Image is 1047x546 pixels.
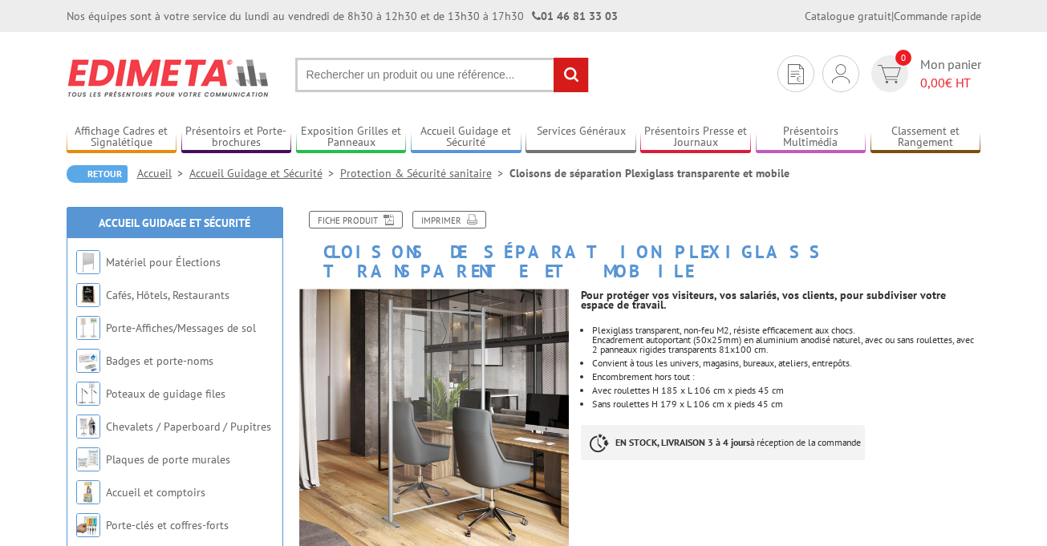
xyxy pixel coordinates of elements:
[592,399,980,409] li: Sans roulettes H 179 x L 106 cm x pieds 45 cm
[920,55,981,92] span: Mon panier
[805,8,981,24] div: |
[581,290,980,309] p: Pour protéger vos visiteurs, vos salariés, vos clients, pour subdiviser votre espace de travail.
[106,321,256,335] a: Porte-Affiches/Messages de sol
[592,358,980,368] li: Convient à tous les univers, magasins, bureaux, ateliers, entrepôts.
[592,386,980,395] li: Avec roulettes H 185 x L 106 cm x pieds 45 cm
[67,48,271,107] img: Edimeta
[137,166,189,180] a: Accueil
[640,124,751,151] a: Présentoirs Presse et Journaux
[106,485,205,499] a: Accueil et comptoirs
[67,124,177,151] a: Affichage Cadres et Signalétique
[181,124,292,151] a: Présentoirs et Porte-brochures
[920,75,945,91] span: 0,00
[832,64,850,83] img: devis rapide
[554,58,588,92] input: rechercher
[189,166,340,180] a: Accueil Guidage et Sécurité
[878,65,901,83] img: devis rapide
[920,74,981,92] span: € HT
[106,386,225,401] a: Poteaux de guidage files
[532,9,618,23] strong: 01 46 81 33 03
[412,211,486,229] a: Imprimer
[756,124,866,151] a: Présentoirs Multimédia
[106,288,229,302] a: Cafés, Hôtels, Restaurants
[296,124,407,151] a: Exposition Grilles et Panneaux
[526,124,636,151] a: Services Généraux
[67,165,128,183] a: Retour
[592,326,980,335] div: Plexiglass transparent, non-feu M2, résiste efficacement aux chocs.
[309,211,403,229] a: Fiche produit
[788,64,804,84] img: devis rapide
[895,50,911,66] span: 0
[76,382,100,406] img: Poteaux de guidage files
[76,349,100,373] img: Badges et porte-noms
[287,211,993,281] h1: Cloisons de séparation Plexiglass transparente et mobile
[805,9,891,23] a: Catalogue gratuit
[76,250,100,274] img: Matériel pour Élections
[509,165,789,181] li: Cloisons de séparation Plexiglass transparente et mobile
[76,447,100,471] img: Plaques de porte murales
[106,419,271,434] a: Chevalets / Paperboard / Pupitres
[99,216,250,230] a: Accueil Guidage et Sécurité
[340,166,509,180] a: Protection & Sécurité sanitaire
[581,425,865,460] p: à réception de la commande
[867,55,981,92] a: devis rapide 0 Mon panier 0,00€ HT
[411,124,521,151] a: Accueil Guidage et Sécurité
[76,480,100,504] img: Accueil et comptoirs
[592,335,980,354] div: Encadrement autoportant (50x25mm) en aluminium anodisé naturel, avec ou sans roulettes, avec 2 pa...
[295,58,589,92] input: Rechercher un produit ou une référence...
[106,354,213,368] a: Badges et porte-noms
[592,372,980,382] li: Encombrement hors tout :
[894,9,981,23] a: Commande rapide
[76,283,100,307] img: Cafés, Hôtels, Restaurants
[76,415,100,439] img: Chevalets / Paperboard / Pupitres
[106,255,221,269] a: Matériel pour Élections
[615,436,750,448] strong: EN STOCK, LIVRAISON 3 à 4 jours
[67,8,618,24] div: Nos équipes sont à votre service du lundi au vendredi de 8h30 à 12h30 et de 13h30 à 17h30
[76,316,100,340] img: Porte-Affiches/Messages de sol
[106,452,230,467] a: Plaques de porte murales
[870,124,981,151] a: Classement et Rangement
